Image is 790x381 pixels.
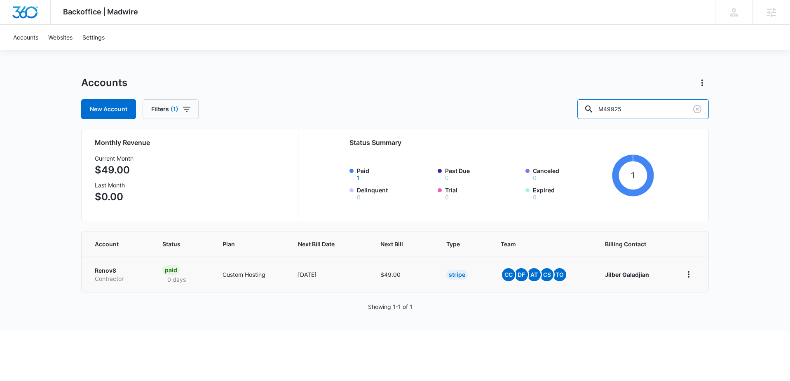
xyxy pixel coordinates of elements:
label: Expired [533,186,609,200]
h2: Monthly Revenue [95,138,288,147]
span: Account [95,240,131,248]
span: Type [446,240,469,248]
span: Plan [223,240,278,248]
h2: Status Summary [349,138,654,147]
label: Trial [445,186,521,200]
p: Renov8 [95,266,143,275]
h3: Last Month [95,181,134,189]
h3: Current Month [95,154,134,163]
span: DF [515,268,528,281]
td: [DATE] [288,257,370,292]
a: Accounts [8,25,43,50]
span: Billing Contact [605,240,662,248]
span: CS [540,268,553,281]
p: $49.00 [95,163,134,178]
p: $0.00 [95,189,134,204]
p: Contractor [95,275,143,283]
label: Past Due [445,166,521,181]
a: New Account [81,99,136,119]
td: $49.00 [370,257,436,292]
a: Websites [43,25,77,50]
span: CC [502,268,515,281]
div: Stripe [446,270,468,280]
tspan: 1 [631,170,635,180]
input: Search [577,99,709,119]
a: Settings [77,25,110,50]
button: home [682,268,695,281]
h1: Accounts [81,77,127,89]
span: TO [553,268,566,281]
span: Next Bill [380,240,414,248]
label: Canceled [533,166,609,181]
span: Backoffice | Madwire [63,7,138,16]
p: Showing 1-1 of 1 [368,302,413,311]
span: (1) [171,106,178,112]
a: Renov8Contractor [95,266,143,283]
span: Status [162,240,191,248]
button: Clear [691,103,704,116]
span: Next Bill Date [298,240,349,248]
label: Paid [357,166,433,181]
button: Filters(1) [143,99,199,119]
p: 0 days [162,275,191,284]
p: Custom Hosting [223,270,278,279]
button: Paid [357,175,360,181]
label: Delinquent [357,186,433,200]
strong: Jilber Galadjian [605,271,649,278]
button: Actions [696,76,709,89]
div: Paid [162,265,180,275]
span: Team [501,240,573,248]
span: AT [527,268,541,281]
